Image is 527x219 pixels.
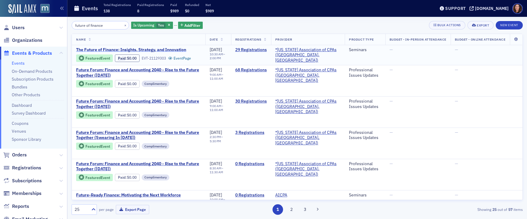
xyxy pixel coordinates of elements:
[36,4,50,14] a: View Homepage
[116,205,149,214] button: Export Page
[76,80,113,88] div: Featured Event
[349,161,381,172] div: Professional Issues Updates
[76,99,201,109] span: Future Forum: Finance and Accounting 2040 - Rise to the Future Together (November 2025)
[455,192,458,198] span: —
[275,193,287,198] a: AICPA
[137,8,139,13] span: 8
[12,190,42,197] span: Memberships
[76,130,201,140] a: Future Forum: Finance and Accounting 2040 - Rise to the Future Together (Swearing In [DATE])
[275,99,341,115] span: *Maryland Association of CPAs (Timonium, MD)
[103,8,110,13] span: 138
[455,130,458,135] span: —
[12,84,27,90] a: Bundles
[12,110,46,116] a: Survey Dashboard
[85,113,110,117] div: Featured Event
[12,152,27,158] span: Orders
[8,4,36,14] img: SailAMX
[12,24,25,31] span: Users
[118,82,125,86] a: Paid
[349,193,381,198] div: Seminars
[275,193,313,198] span: AICPA
[76,143,113,150] div: Featured Event
[12,37,42,44] span: Organizations
[76,174,113,181] div: Featured Event
[137,3,164,7] p: Paid Registrations
[133,23,154,27] span: Is Upcoming
[75,206,88,213] div: 25
[12,177,42,184] span: Subscriptions
[85,82,110,85] div: Featured Event
[275,67,341,83] span: *Maryland Association of CPAs (Timonium, MD)
[349,67,381,78] div: Professional Issues Updates
[127,175,137,180] span: $0.00
[142,81,169,87] div: Complimentary
[205,3,214,7] p: Net
[12,60,25,66] a: Events
[275,47,341,63] a: *[US_STATE] Association of CPAs ([GEOGRAPHIC_DATA], [GEOGRAPHIC_DATA])
[235,37,261,42] span: Registrations
[349,37,374,42] span: Product Type
[210,198,227,205] div: –
[210,56,221,60] time: 2:00 PM
[115,80,140,87] div: Paid: 71 - $0
[168,56,191,60] a: EventPage
[12,121,29,126] a: Coupons
[349,99,381,109] div: Professional Issues Updates
[12,128,26,134] a: Venues
[118,56,127,60] span: :
[115,54,140,62] div: Paid: 29 - $0
[76,67,201,78] span: Future Forum: Finance and Accounting 2040 - Rise to the Future Together (October 2025)
[85,57,110,60] div: Featured Event
[118,175,125,180] a: Paid
[349,130,381,140] div: Professional Issues Updates
[142,56,166,60] div: EVT-21129303
[12,103,32,108] a: Dashboard
[76,47,186,53] span: The Future of Finance: Insights, Strategy, and Innovation
[85,176,110,179] div: Featured Event
[210,161,222,166] span: [DATE]
[12,76,54,82] a: Subscription Products
[455,47,458,52] span: —
[185,3,199,7] p: Refunded
[275,67,341,83] a: *[US_STATE] Association of CPAs ([GEOGRAPHIC_DATA], [GEOGRAPHIC_DATA])
[210,52,223,56] time: 10:30 AM
[275,37,292,42] span: Provider
[275,161,341,177] span: *Maryland Association of CPAs (Timonium, MD)
[12,92,40,97] a: Other Products
[275,130,341,146] span: *Maryland Association of CPAs (Timonium, MD)
[390,98,393,104] span: —
[477,24,489,27] div: Export
[118,113,127,117] span: :
[118,144,127,148] span: :
[210,139,221,143] time: 5:30 PM
[76,161,201,172] span: Future Forum: Finance and Accounting 2040 - Rise to the Future Together (December 2025)
[76,37,86,42] span: Name
[115,174,140,181] div: Paid: 0 - $0
[210,47,222,52] span: [DATE]
[496,21,523,29] button: New Event
[235,99,267,104] a: 30 Registrations
[82,5,98,12] h1: Events
[127,82,137,86] span: $0.00
[170,8,179,13] span: $989
[72,21,129,29] input: Search…
[286,204,297,215] button: 2
[210,98,222,104] span: [DATE]
[40,4,50,13] img: SailAMX
[235,67,267,73] a: 68 Registrations
[118,113,125,117] a: Paid
[12,50,52,57] span: Events & Products
[12,165,41,171] span: Registrations
[131,22,173,29] div: Yes
[142,143,169,149] div: Complimentary
[467,21,494,29] button: Export
[491,207,498,212] strong: 25
[118,82,127,86] span: :
[210,130,222,135] span: [DATE]
[184,23,200,28] span: Add Filter
[118,175,127,180] span: :
[127,56,137,60] span: $0.00
[3,152,27,158] a: Orders
[210,108,223,112] time: 11:00 AM
[275,161,341,177] a: *[US_STATE] Association of CPAs ([GEOGRAPHIC_DATA], [GEOGRAPHIC_DATA])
